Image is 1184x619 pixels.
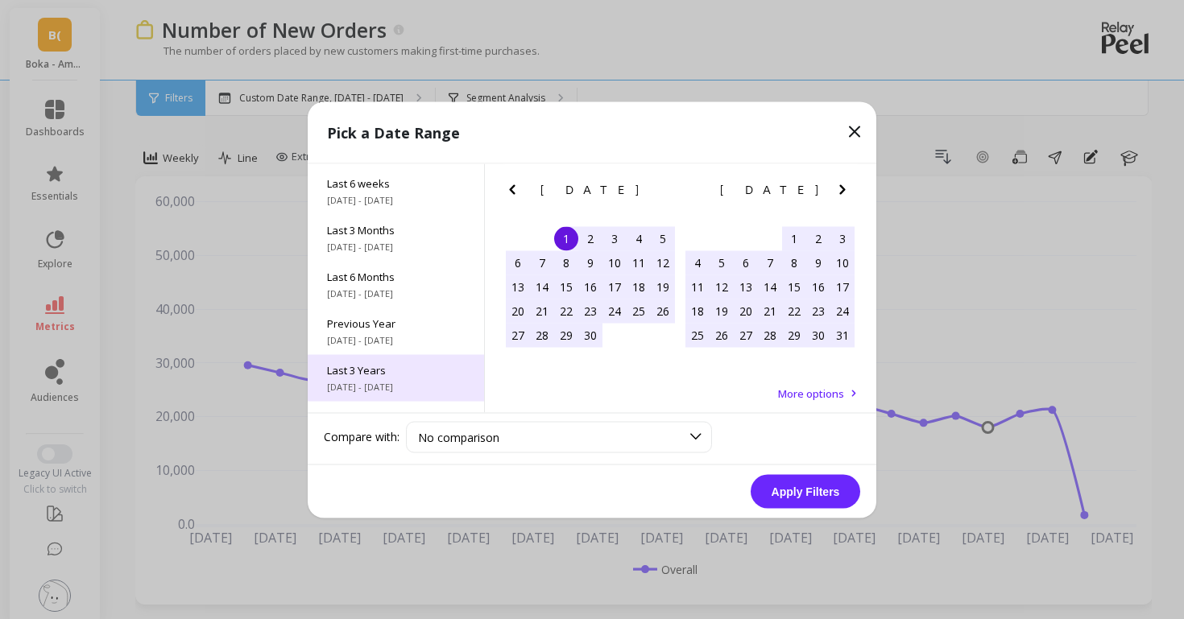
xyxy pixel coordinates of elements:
div: Choose Wednesday, May 21st, 2025 [758,299,782,323]
div: Choose Thursday, May 22nd, 2025 [782,299,806,323]
button: Previous Month [682,180,708,205]
p: Pick a Date Range [327,121,460,143]
div: Choose Friday, May 9th, 2025 [806,250,830,274]
span: [DATE] [540,183,641,196]
button: Apply Filters [751,474,860,508]
div: Choose Friday, May 16th, 2025 [806,274,830,299]
div: Choose Wednesday, May 7th, 2025 [758,250,782,274]
div: Choose Wednesday, April 23rd, 2025 [578,299,602,323]
div: Choose Wednesday, May 28th, 2025 [758,323,782,347]
div: Choose Friday, April 25th, 2025 [627,299,651,323]
div: Choose Tuesday, April 22nd, 2025 [554,299,578,323]
div: Choose Thursday, May 15th, 2025 [782,274,806,299]
div: Choose Monday, April 21st, 2025 [530,299,554,323]
div: Choose Thursday, May 8th, 2025 [782,250,806,274]
span: [DATE] - [DATE] [327,240,465,253]
div: Choose Tuesday, May 6th, 2025 [734,250,758,274]
div: Choose Sunday, May 4th, 2025 [685,250,710,274]
div: Choose Friday, May 2nd, 2025 [806,226,830,250]
div: Choose Tuesday, May 20th, 2025 [734,299,758,323]
div: Choose Monday, May 26th, 2025 [710,323,734,347]
div: Choose Sunday, April 6th, 2025 [506,250,530,274]
span: All Data [327,409,465,423]
div: Choose Wednesday, April 30th, 2025 [578,323,602,347]
div: Choose Thursday, April 24th, 2025 [602,299,627,323]
div: Choose Monday, April 7th, 2025 [530,250,554,274]
div: Choose Tuesday, April 1st, 2025 [554,226,578,250]
div: Choose Friday, April 18th, 2025 [627,274,651,299]
span: [DATE] - [DATE] [327,287,465,299]
div: Choose Saturday, April 12th, 2025 [651,250,675,274]
div: Choose Thursday, April 10th, 2025 [602,250,627,274]
span: [DATE] - [DATE] [327,380,465,393]
button: Previous Month [503,180,528,205]
div: Choose Friday, April 11th, 2025 [627,250,651,274]
div: Choose Monday, May 12th, 2025 [710,274,734,299]
div: Choose Monday, April 14th, 2025 [530,274,554,299]
div: Choose Tuesday, May 27th, 2025 [734,323,758,347]
span: Last 3 Years [327,362,465,377]
span: Previous Year [327,316,465,330]
label: Compare with: [324,429,399,445]
div: Choose Thursday, April 17th, 2025 [602,274,627,299]
div: Choose Saturday, May 31st, 2025 [830,323,855,347]
div: month 2025-05 [685,226,855,347]
div: Choose Saturday, April 26th, 2025 [651,299,675,323]
div: month 2025-04 [506,226,675,347]
div: Choose Saturday, May 24th, 2025 [830,299,855,323]
div: Choose Friday, May 23rd, 2025 [806,299,830,323]
div: Choose Friday, April 4th, 2025 [627,226,651,250]
div: Choose Sunday, May 11th, 2025 [685,274,710,299]
span: Last 3 Months [327,222,465,237]
div: Choose Saturday, May 10th, 2025 [830,250,855,274]
span: [DATE] [720,183,821,196]
div: Choose Wednesday, April 9th, 2025 [578,250,602,274]
div: Choose Sunday, April 13th, 2025 [506,274,530,299]
div: Choose Tuesday, April 8th, 2025 [554,250,578,274]
div: Choose Saturday, April 19th, 2025 [651,274,675,299]
div: Choose Monday, April 28th, 2025 [530,323,554,347]
div: Choose Tuesday, April 29th, 2025 [554,323,578,347]
div: Choose Saturday, May 3rd, 2025 [830,226,855,250]
div: Choose Saturday, May 17th, 2025 [830,274,855,299]
div: Choose Monday, May 5th, 2025 [710,250,734,274]
span: [DATE] - [DATE] [327,193,465,206]
div: Choose Sunday, April 27th, 2025 [506,323,530,347]
span: Last 6 weeks [327,175,465,190]
div: Choose Monday, May 19th, 2025 [710,299,734,323]
div: Choose Sunday, May 18th, 2025 [685,299,710,323]
div: Choose Saturday, April 5th, 2025 [651,226,675,250]
span: No comparison [418,429,499,444]
div: Choose Wednesday, April 2nd, 2025 [578,226,602,250]
div: Choose Sunday, May 25th, 2025 [685,323,710,347]
div: Choose Thursday, April 3rd, 2025 [602,226,627,250]
span: More options [778,386,844,400]
div: Choose Sunday, April 20th, 2025 [506,299,530,323]
div: Choose Thursday, May 29th, 2025 [782,323,806,347]
span: [DATE] - [DATE] [327,333,465,346]
span: Last 6 Months [327,269,465,283]
button: Next Month [833,180,859,205]
div: Choose Tuesday, April 15th, 2025 [554,274,578,299]
div: Choose Thursday, May 1st, 2025 [782,226,806,250]
div: Choose Tuesday, May 13th, 2025 [734,274,758,299]
div: Choose Wednesday, May 14th, 2025 [758,274,782,299]
div: Choose Wednesday, April 16th, 2025 [578,274,602,299]
div: Choose Friday, May 30th, 2025 [806,323,830,347]
button: Next Month [653,180,679,205]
